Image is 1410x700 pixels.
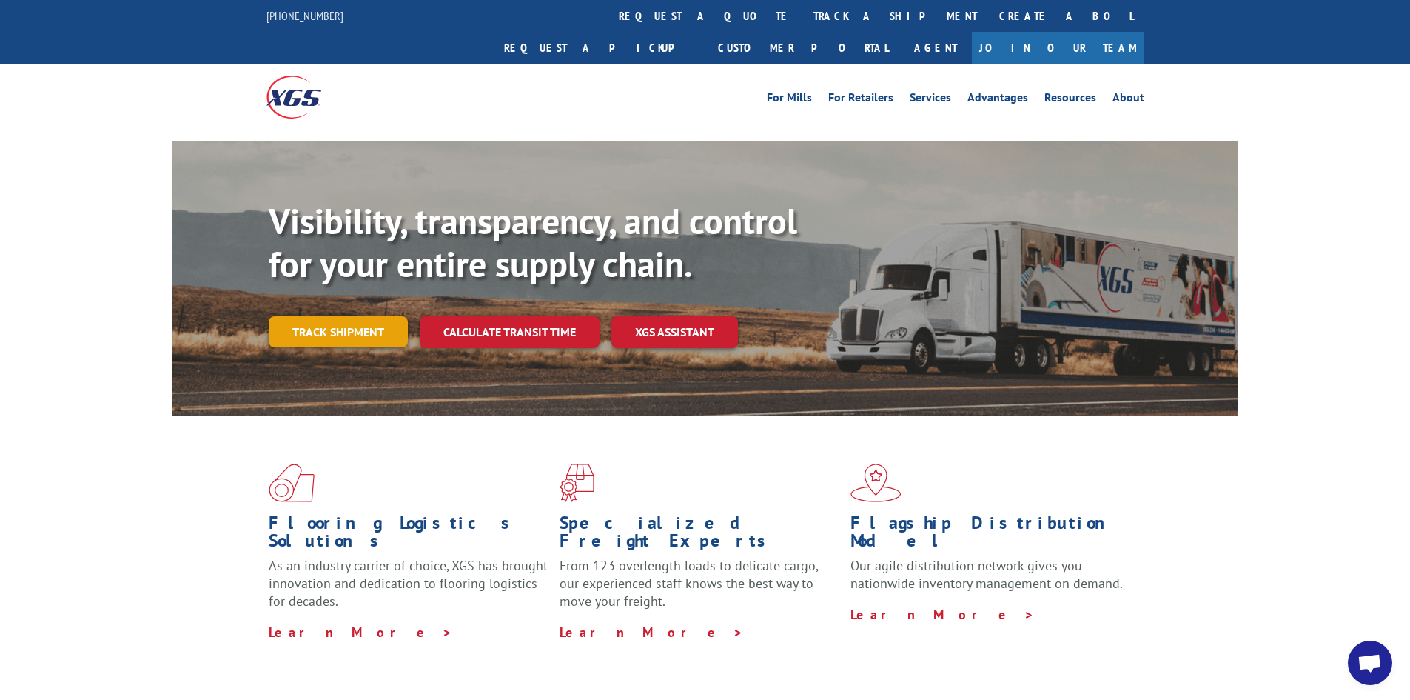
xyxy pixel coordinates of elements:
[269,198,797,287] b: Visibility, transparency, and control for your entire supply chain.
[560,624,744,641] a: Learn More >
[707,32,899,64] a: Customer Portal
[560,464,594,502] img: xgs-icon-focused-on-flooring-red
[560,557,839,623] p: From 123 overlength loads to delicate cargo, our experienced staff knows the best way to move you...
[972,32,1144,64] a: Join Our Team
[493,32,707,64] a: Request a pickup
[420,316,600,348] a: Calculate transit time
[899,32,972,64] a: Agent
[850,464,902,502] img: xgs-icon-flagship-distribution-model-red
[269,464,315,502] img: xgs-icon-total-supply-chain-intelligence-red
[1112,92,1144,108] a: About
[850,514,1130,557] h1: Flagship Distribution Model
[850,606,1035,623] a: Learn More >
[611,316,738,348] a: XGS ASSISTANT
[1044,92,1096,108] a: Resources
[269,624,453,641] a: Learn More >
[967,92,1028,108] a: Advantages
[767,92,812,108] a: For Mills
[910,92,951,108] a: Services
[269,557,548,610] span: As an industry carrier of choice, XGS has brought innovation and dedication to flooring logistics...
[850,557,1123,592] span: Our agile distribution network gives you nationwide inventory management on demand.
[1348,641,1392,685] a: Open chat
[266,8,343,23] a: [PHONE_NUMBER]
[560,514,839,557] h1: Specialized Freight Experts
[269,316,408,347] a: Track shipment
[828,92,893,108] a: For Retailers
[269,514,548,557] h1: Flooring Logistics Solutions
